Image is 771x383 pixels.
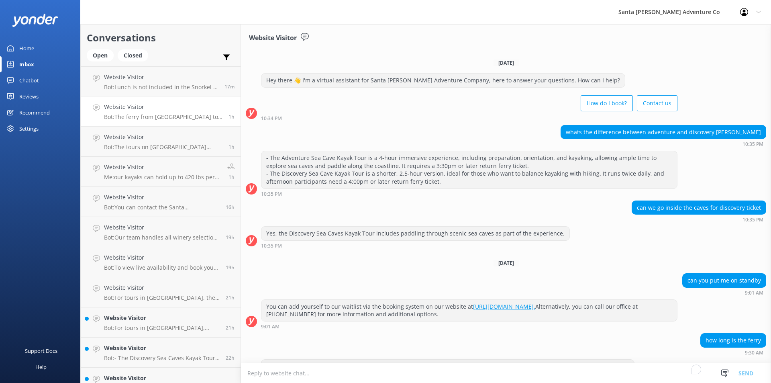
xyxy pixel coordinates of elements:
a: Open [87,51,118,59]
div: Aug 29 2025 10:35pm (UTC -07:00) America/Tijuana [632,217,766,222]
h4: Website Visitor [104,102,222,111]
h4: Website Visitor [104,73,218,82]
a: Website VisitorBot:For tours in [GEOGRAPHIC_DATA], the storage bins at Scorpion Anchorage are ani... [81,277,241,307]
span: [DATE] [494,59,519,66]
a: Website VisitorBot:The ferry from [GEOGRAPHIC_DATA] to the [GEOGRAPHIC_DATA] takes approximately ... [81,96,241,127]
span: Sep 01 2025 09:15am (UTC -07:00) America/Tijuana [228,174,235,180]
p: Bot: - The Discovery Sea Caves Kayak Tour is a shorter version of the Adventure Tour, offering 1–... [104,354,220,362]
a: Website VisitorBot:Lunch is not included in the Snorkel & Kayak Tour, so you will need to bring y... [81,66,241,96]
div: Reviews [19,88,39,104]
p: Bot: Our team handles all winery selections and reservations, partnering with over a dozen premie... [104,234,220,241]
a: Website VisitorBot:- The Discovery Sea Caves Kayak Tour is a shorter version of the Adventure Tou... [81,338,241,368]
button: Contact us [637,95,677,111]
div: You can add yourself to our waitlist via the booking system on our website at Alternatively, you ... [261,300,677,321]
span: Aug 31 2025 01:02pm (UTC -07:00) America/Tijuana [226,324,235,331]
p: Bot: To view live availability and book your Santa [PERSON_NAME] Adventure tour, click [URL][DOMA... [104,264,220,271]
h3: Website Visitor [249,33,297,43]
div: Closed [118,49,148,61]
div: Open [87,49,114,61]
img: yonder-white-logo.png [12,14,58,27]
strong: 9:01 AM [745,291,763,295]
div: Home [19,40,34,56]
div: Chatbot [19,72,39,88]
div: - The Adventure Sea Cave Kayak Tour is a 4-hour immersive experience, including preparation, orie... [261,151,677,188]
span: [DATE] [494,260,519,266]
span: Aug 31 2025 01:05pm (UTC -07:00) America/Tijuana [226,294,235,301]
div: Help [35,359,47,375]
a: Website VisitorBot:The tours on [GEOGRAPHIC_DATA][PERSON_NAME] take place at [GEOGRAPHIC_DATA].1h [81,127,241,157]
div: can we go inside the caves for discovery ticket [632,201,766,215]
strong: 9:01 AM [261,324,279,329]
h4: Website Visitor [104,163,221,172]
strong: 9:30 AM [745,350,763,355]
a: Website VisitorBot:To view live availability and book your Santa [PERSON_NAME] Adventure tour, cl... [81,247,241,277]
a: Website VisitorBot:Our team handles all winery selections and reservations, partnering with over ... [81,217,241,247]
strong: 10:35 PM [261,244,282,248]
h2: Conversations [87,30,235,45]
div: Aug 29 2025 10:34pm (UTC -07:00) America/Tijuana [261,115,677,121]
p: Bot: For tours in [GEOGRAPHIC_DATA], the storage bins at Scorpion Anchorage are animal-resistant,... [104,294,220,301]
h4: Website Visitor [104,344,220,352]
p: Bot: The ferry from [GEOGRAPHIC_DATA] to the [GEOGRAPHIC_DATA] takes approximately 1-1.5 hours. [104,113,222,121]
p: Bot: For tours in [GEOGRAPHIC_DATA], there are animal-resistant storage bins available at Scorpio... [104,324,220,332]
p: Bot: Lunch is not included in the Snorkel & Kayak Tour, so you will need to bring your own lunch. [104,84,218,91]
p: Me: our kayaks can hold up to 420 lbs per boat [104,174,221,181]
div: Hey there 👋 I'm a virtual assistant for Santa [PERSON_NAME] Adventure Company, here to answer you... [261,74,625,87]
h4: Website Visitor [104,283,220,292]
div: The boat ride across to [GEOGRAPHIC_DATA] is about 1.5 hours for most trips. The exact timing wil... [261,360,634,373]
a: [URL][DOMAIN_NAME]. [473,303,535,310]
span: Aug 31 2025 02:49pm (UTC -07:00) America/Tijuana [226,264,235,271]
a: Website VisitorMe:our kayaks can hold up to 420 lbs per boat1h [81,157,241,187]
div: can you put me on standby [683,274,766,287]
h4: Website Visitor [104,133,222,141]
span: Sep 01 2025 09:30am (UTC -07:00) America/Tijuana [228,113,235,120]
div: Yes, the Discovery Sea Caves Kayak Tour includes paddling through scenic sea caves as part of the... [261,227,569,240]
h4: Website Visitor [104,193,220,202]
button: How do I book? [581,95,633,111]
a: Website VisitorBot:You can contact the Santa [PERSON_NAME] Adventure Co. team at [PHONE_NUMBER], ... [81,187,241,217]
a: Closed [118,51,152,59]
div: whats the difference between adventure and discovery [PERSON_NAME] [561,125,766,139]
div: Aug 29 2025 10:35pm (UTC -07:00) America/Tijuana [261,243,570,248]
span: Aug 31 2025 03:18pm (UTC -07:00) America/Tijuana [226,234,235,241]
div: Sep 01 2025 09:01am (UTC -07:00) America/Tijuana [682,290,766,295]
strong: 10:35 PM [742,217,763,222]
h4: Website Visitor [104,253,220,262]
span: Aug 31 2025 11:52am (UTC -07:00) America/Tijuana [226,354,235,361]
h4: Website Visitor [104,223,220,232]
div: Sep 01 2025 09:30am (UTC -07:00) America/Tijuana [700,350,766,355]
span: Sep 01 2025 09:21am (UTC -07:00) America/Tijuana [228,143,235,150]
p: Bot: You can contact the Santa [PERSON_NAME] Adventure Co. team at [PHONE_NUMBER], or by emailing... [104,204,220,211]
p: Bot: The tours on [GEOGRAPHIC_DATA][PERSON_NAME] take place at [GEOGRAPHIC_DATA]. [104,143,222,151]
div: Support Docs [25,343,57,359]
div: Sep 01 2025 09:01am (UTC -07:00) America/Tijuana [261,324,677,329]
textarea: To enrich screen reader interactions, please activate Accessibility in Grammarly extension settings [241,363,771,383]
h4: Website Visitor [104,374,220,383]
div: Inbox [19,56,34,72]
span: Sep 01 2025 10:21am (UTC -07:00) America/Tijuana [224,83,235,90]
div: Aug 29 2025 10:35pm (UTC -07:00) America/Tijuana [261,191,677,197]
h4: Website Visitor [104,313,220,322]
div: how long is the ferry [701,334,766,347]
span: Aug 31 2025 05:42pm (UTC -07:00) America/Tijuana [226,204,235,211]
div: Settings [19,121,39,137]
strong: 10:35 PM [742,142,763,147]
strong: 10:34 PM [261,116,282,121]
div: Recommend [19,104,50,121]
a: Website VisitorBot:For tours in [GEOGRAPHIC_DATA], there are animal-resistant storage bins availa... [81,307,241,338]
strong: 10:35 PM [261,192,282,197]
div: Aug 29 2025 10:35pm (UTC -07:00) America/Tijuana [561,141,766,147]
